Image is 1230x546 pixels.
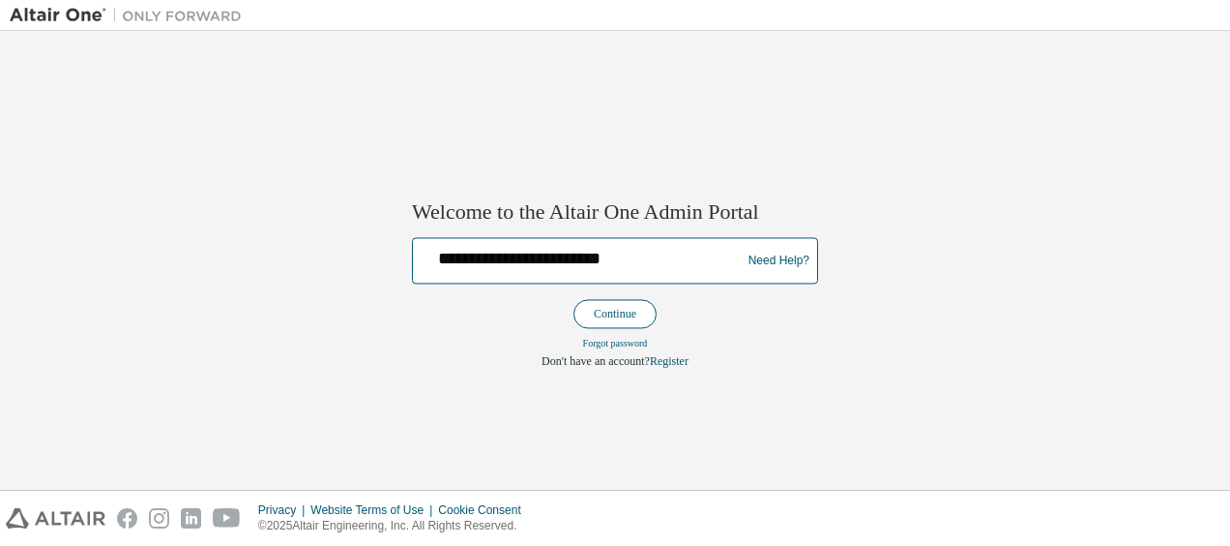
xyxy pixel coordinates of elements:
img: Altair One [10,6,251,25]
img: linkedin.svg [181,508,201,529]
img: youtube.svg [213,508,241,529]
img: instagram.svg [149,508,169,529]
div: Website Terms of Use [310,502,438,518]
a: Need Help? [748,260,809,261]
div: Privacy [258,502,310,518]
p: © 2025 Altair Engineering, Inc. All Rights Reserved. [258,518,533,534]
div: Cookie Consent [438,502,532,518]
img: altair_logo.svg [6,508,105,529]
span: Don't have an account? [542,355,650,369]
a: Forgot password [583,339,648,349]
button: Continue [573,300,657,329]
a: Register [650,355,688,369]
h2: Welcome to the Altair One Admin Portal [412,198,818,226]
img: facebook.svg [117,508,137,529]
